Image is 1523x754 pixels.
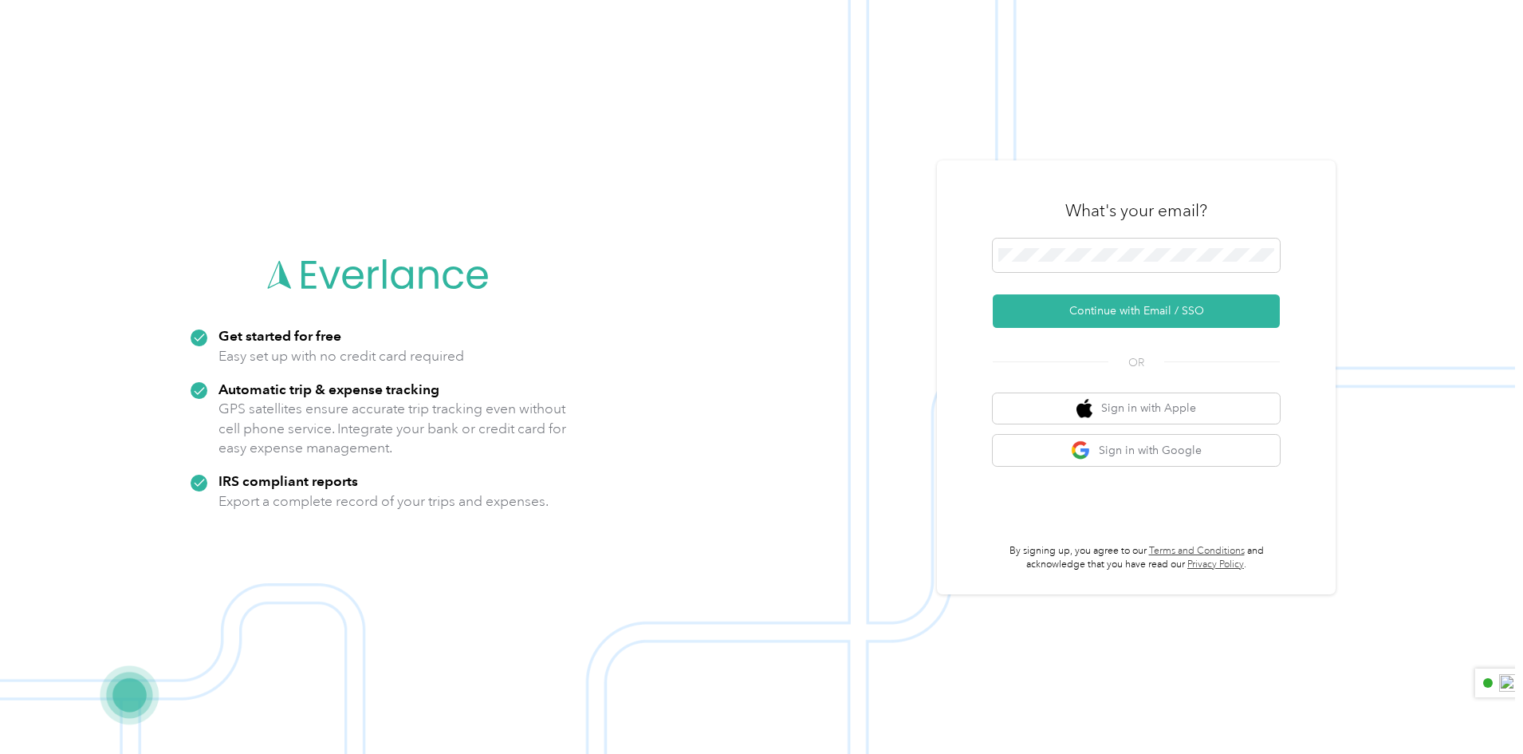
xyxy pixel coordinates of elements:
p: Export a complete record of your trips and expenses. [218,491,549,511]
img: apple logo [1076,399,1092,419]
a: Privacy Policy [1187,559,1244,570]
strong: IRS compliant reports [218,472,358,489]
button: google logoSign in with Google [993,435,1280,466]
strong: Get started for free [218,327,341,344]
p: By signing up, you agree to our and acknowledge that you have read our . [993,544,1280,572]
p: GPS satellites ensure accurate trip tracking even without cell phone service. Integrate your bank... [218,399,567,458]
strong: Automatic trip & expense tracking [218,381,439,397]
iframe: Everlance-gr Chat Button Frame [1434,665,1523,754]
img: google logo [1071,440,1091,460]
p: Easy set up with no credit card required [218,346,464,366]
button: apple logoSign in with Apple [993,393,1280,424]
button: Continue with Email / SSO [993,294,1280,328]
span: OR [1108,354,1164,371]
a: Terms and Conditions [1149,545,1245,557]
h3: What's your email? [1065,199,1207,222]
